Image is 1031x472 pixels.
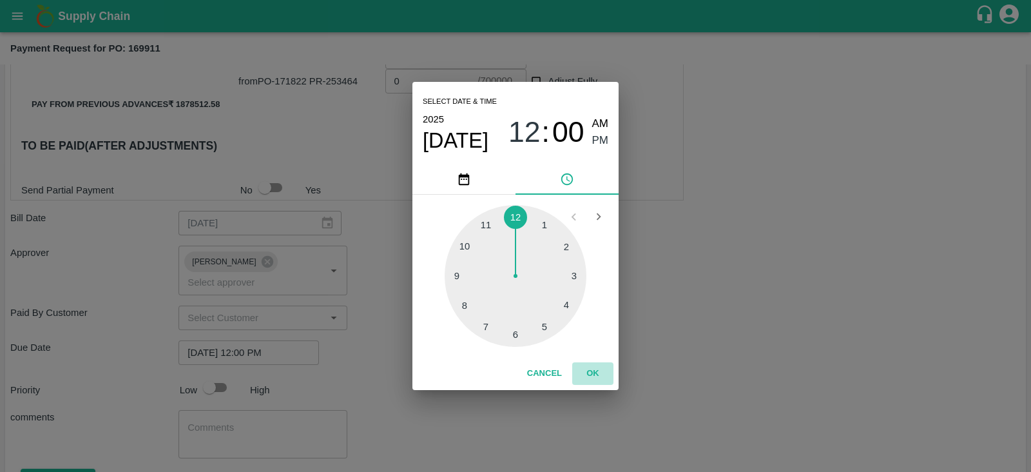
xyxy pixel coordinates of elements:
[423,92,497,112] span: Select date & time
[423,128,488,153] button: [DATE]
[542,115,550,150] span: :
[412,164,515,195] button: pick date
[592,132,609,150] button: PM
[522,362,567,385] button: Cancel
[572,362,613,385] button: OK
[423,111,444,128] button: 2025
[552,115,584,150] button: 00
[592,115,609,133] button: AM
[586,204,611,229] button: Open next view
[508,115,541,150] button: 12
[515,164,619,195] button: pick time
